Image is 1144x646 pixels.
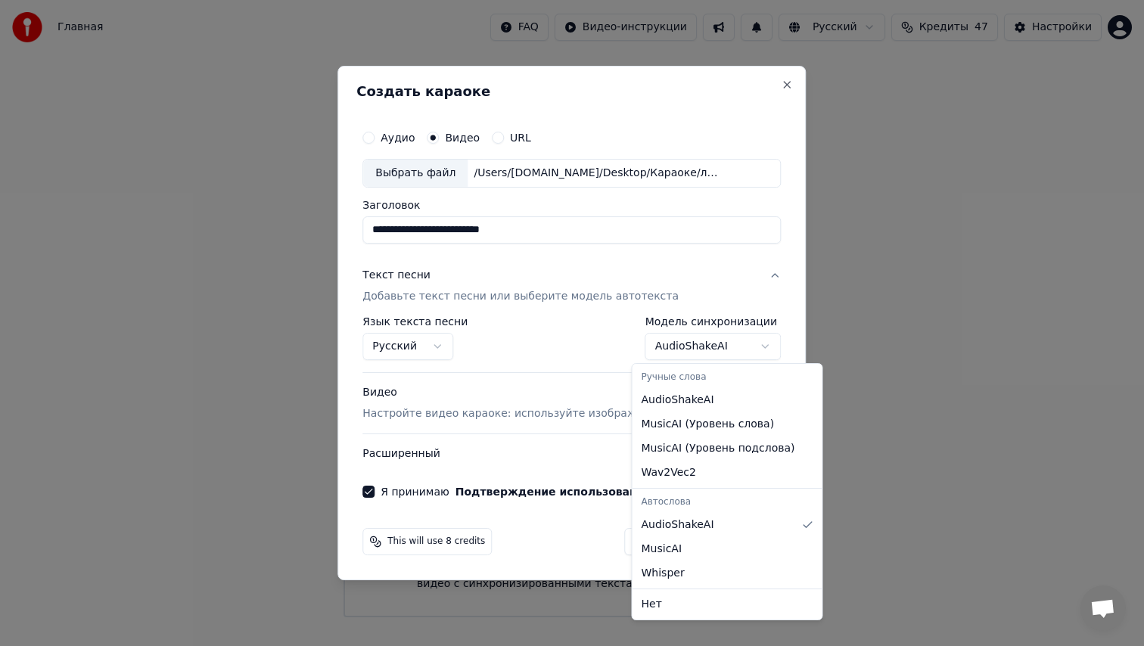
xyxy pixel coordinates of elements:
span: MusicAI ( Уровень подслова ) [642,441,795,456]
div: Ручные слова [636,367,819,388]
span: MusicAI ( Уровень слова ) [642,417,775,432]
span: Wav2Vec2 [642,465,696,480]
span: MusicAI [642,542,682,557]
span: AudioShakeAI [642,517,714,533]
span: Нет [642,597,662,612]
span: AudioShakeAI [642,393,714,408]
div: Автослова [636,492,819,513]
span: Whisper [642,566,685,581]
